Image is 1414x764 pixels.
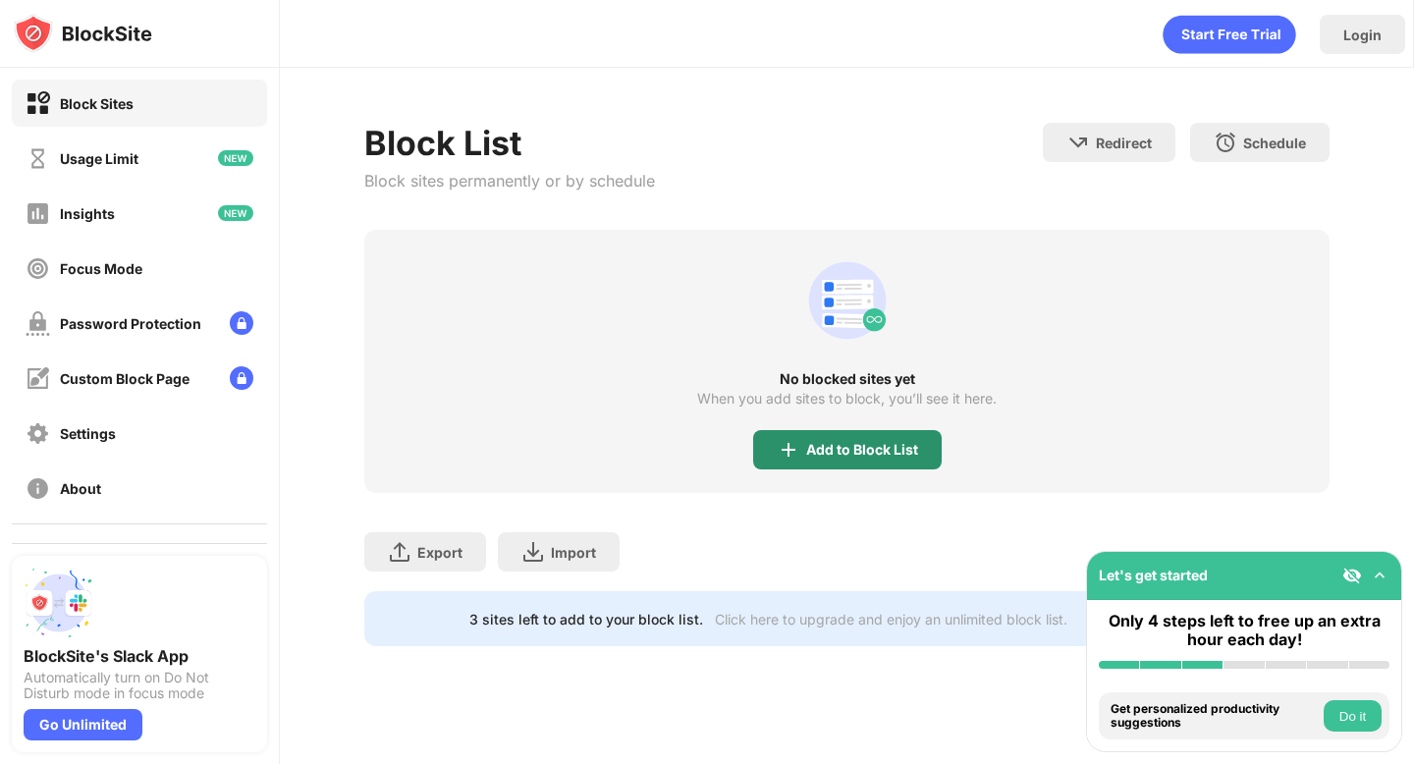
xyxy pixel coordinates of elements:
[218,205,253,221] img: new-icon.svg
[60,95,134,112] div: Block Sites
[26,256,50,281] img: focus-off.svg
[230,366,253,390] img: lock-menu.svg
[417,544,462,561] div: Export
[1342,566,1362,585] img: eye-not-visible.svg
[697,391,997,407] div: When you add sites to block, you’ll see it here.
[26,146,50,171] img: time-usage-off.svg
[1096,135,1152,151] div: Redirect
[26,476,50,501] img: about-off.svg
[26,421,50,446] img: settings-off.svg
[1099,567,1208,583] div: Let's get started
[24,670,255,701] div: Automatically turn on Do Not Disturb mode in focus mode
[230,311,253,335] img: lock-menu.svg
[364,171,655,191] div: Block sites permanently or by schedule
[60,425,116,442] div: Settings
[60,260,142,277] div: Focus Mode
[60,315,201,332] div: Password Protection
[1243,135,1306,151] div: Schedule
[26,201,50,226] img: insights-off.svg
[24,709,142,740] div: Go Unlimited
[26,311,50,336] img: password-protection-off.svg
[24,646,255,666] div: BlockSite's Slack App
[1343,27,1382,43] div: Login
[26,91,50,116] img: block-on.svg
[715,611,1067,628] div: Click here to upgrade and enjoy an unlimited block list.
[469,611,703,628] div: 3 sites left to add to your block list.
[551,544,596,561] div: Import
[364,123,655,163] div: Block List
[806,442,918,458] div: Add to Block List
[60,480,101,497] div: About
[218,150,253,166] img: new-icon.svg
[1163,15,1296,54] div: animation
[1111,702,1319,731] div: Get personalized productivity suggestions
[60,205,115,222] div: Insights
[14,14,152,53] img: logo-blocksite.svg
[1099,612,1389,649] div: Only 4 steps left to free up an extra hour each day!
[1324,700,1382,732] button: Do it
[1370,566,1389,585] img: omni-setup-toggle.svg
[24,568,94,638] img: push-slack.svg
[60,150,138,167] div: Usage Limit
[60,370,190,387] div: Custom Block Page
[26,366,50,391] img: customize-block-page-off.svg
[364,371,1329,387] div: No blocked sites yet
[800,253,895,348] div: animation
